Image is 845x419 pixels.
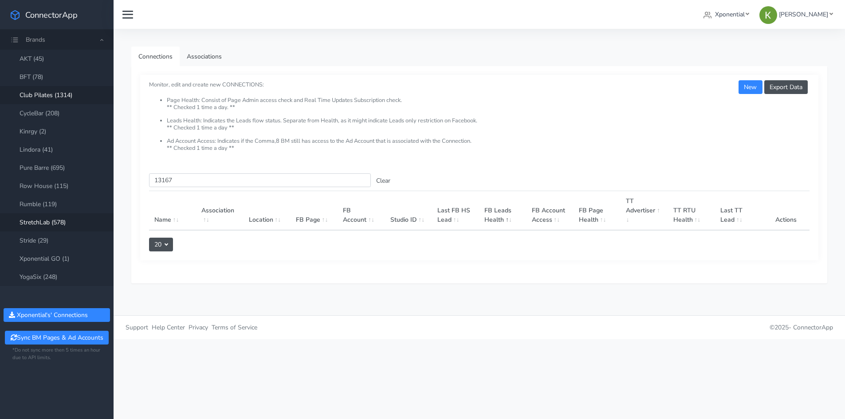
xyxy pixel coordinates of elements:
img: Kristine Lee [759,6,777,24]
li: Page Health: Consist of Page Admin access check and Real Time Updates Subscription check. ** Chec... [167,97,810,117]
th: Last TT Lead [715,191,762,231]
button: Export Data [764,80,808,94]
th: Actions [762,191,810,231]
button: New [739,80,762,94]
span: Help Center [152,323,185,332]
small: *Do not sync more then 5 times an hour due to API limits. [12,347,101,362]
p: © 2025 - [486,323,833,332]
button: Sync BM Pages & Ad Accounts [5,331,108,345]
span: Terms of Service [212,323,257,332]
th: Name [149,191,196,231]
li: Ad Account Access: Indicates if the Comma,8 BM still has access to the Ad Account that is associa... [167,138,810,152]
button: Xponential's' Connections [4,308,110,322]
a: Xponential [700,6,753,23]
th: FB Account [338,191,385,231]
th: FB Page Health [574,191,621,231]
span: Brands [26,35,45,44]
a: [PERSON_NAME] [756,6,836,23]
th: Location [244,191,291,231]
li: Leads Health: Indicates the Leads flow status. Separate from Health, as it might indicate Leads o... [167,117,810,138]
th: FB Account Access [527,191,574,231]
button: Clear [371,174,396,188]
th: FB Leads Health [479,191,526,231]
span: Support [126,323,148,332]
th: Association [196,191,243,231]
th: FB Page [291,191,338,231]
small: Monitor, edit and create new CONNECTIONS: [149,74,810,152]
th: Last FB HS Lead [432,191,479,231]
span: ConnectorApp [25,9,78,20]
th: Studio ID [385,191,432,231]
span: Xponential [715,10,745,19]
span: Privacy [189,323,208,332]
a: Associations [180,47,229,67]
span: ConnectorApp [793,323,833,332]
button: 20 [149,238,173,251]
span: [PERSON_NAME] [779,10,828,19]
th: TT Advertiser [621,191,668,231]
th: TT RTU Health [668,191,715,231]
input: enter text you want to search [149,173,371,187]
a: Connections [131,47,180,67]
